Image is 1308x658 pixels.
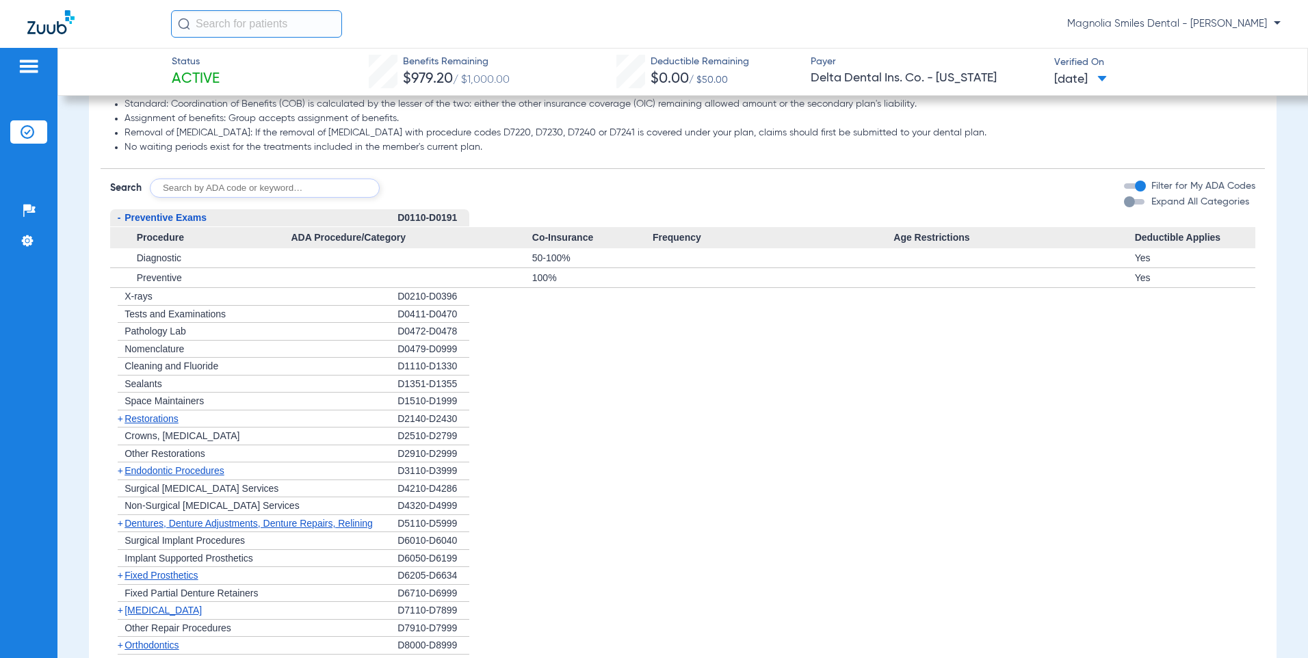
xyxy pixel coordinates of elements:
span: Tests and Examinations [125,308,226,319]
div: D2910-D2999 [397,445,469,463]
span: Magnolia Smiles Dental - [PERSON_NAME] [1067,17,1281,31]
img: Search Icon [178,18,190,30]
div: D4320-D4999 [397,497,469,515]
li: Standard: Coordination of Benefits (COB) is calculated by the lesser of the two: either the other... [125,98,1255,111]
span: Diagnostic [137,252,181,263]
div: D1110-D1330 [397,358,469,376]
div: D6010-D6040 [397,532,469,550]
span: / $50.00 [689,75,728,85]
span: Deductible Applies [1135,227,1255,249]
span: Non-Surgical [MEDICAL_DATA] Services [125,500,299,511]
span: Fixed Prosthetics [125,570,198,581]
span: + [118,413,123,424]
span: + [118,465,123,476]
span: Expand All Categories [1151,197,1249,207]
span: + [118,640,123,650]
span: Surgical [MEDICAL_DATA] Services [125,483,278,494]
div: D3110-D3999 [397,462,469,480]
span: Verified On [1054,55,1286,70]
div: D5110-D5999 [397,515,469,533]
span: Status [172,55,220,69]
span: Procedure [110,227,291,249]
span: Implant Supported Prosthetics [125,553,253,564]
span: [DATE] [1054,71,1107,88]
span: Co-Insurance [532,227,653,249]
span: Sealants [125,378,161,389]
span: Payer [811,55,1043,69]
div: D7910-D7999 [397,620,469,637]
span: $0.00 [651,72,689,86]
span: Crowns, [MEDICAL_DATA] [125,430,239,441]
span: Preventive [137,272,182,283]
span: Delta Dental Ins. Co. - [US_STATE] [811,70,1043,87]
iframe: Chat Widget [1240,592,1308,658]
span: + [118,518,123,529]
div: D1510-D1999 [397,393,469,410]
span: Endodontic Procedures [125,465,224,476]
li: Removal of [MEDICAL_DATA]: If the removal of [MEDICAL_DATA] with procedure codes D7220, D7230, D7... [125,127,1255,140]
span: Other Repair Procedures [125,622,231,633]
div: D0210-D0396 [397,288,469,306]
span: Preventive Exams [125,212,207,223]
span: $979.20 [403,72,453,86]
span: Frequency [653,227,893,249]
span: Search [110,181,142,195]
div: D7110-D7899 [397,602,469,620]
div: D0110-D0191 [397,209,469,227]
div: D0411-D0470 [397,306,469,324]
span: Deductible Remaining [651,55,749,69]
span: Other Restorations [125,448,205,459]
div: D6205-D6634 [397,567,469,585]
div: D8000-D8999 [397,637,469,655]
span: + [118,605,123,616]
span: X-rays [125,291,152,302]
span: Benefits Remaining [403,55,510,69]
div: D2140-D2430 [397,410,469,428]
div: D6050-D6199 [397,550,469,568]
span: Pathology Lab [125,326,186,337]
div: D4210-D4286 [397,480,469,498]
span: Active [172,70,220,89]
div: D0479-D0999 [397,341,469,358]
span: Surgical Implant Procedures [125,535,245,546]
span: Cleaning and Fluoride [125,360,218,371]
img: hamburger-icon [18,58,40,75]
li: Assignment of benefits: Group accepts assignment of benefits. [125,113,1255,125]
span: Age Restrictions [893,227,1134,249]
img: Zuub Logo [27,10,75,34]
label: Filter for My ADA Codes [1149,179,1255,194]
span: ADA Procedure/Category [291,227,532,249]
input: Search for patients [171,10,342,38]
div: D2510-D2799 [397,427,469,445]
span: - [118,212,121,223]
div: Yes [1135,268,1255,287]
span: Orthodontics [125,640,179,650]
span: Space Maintainers [125,395,204,406]
div: Yes [1135,248,1255,267]
span: Restorations [125,413,179,424]
li: No waiting periods exist for the treatments included in the member's current plan. [125,142,1255,154]
div: 100% [532,268,653,287]
span: Dentures, Denture Adjustments, Denture Repairs, Relining [125,518,373,529]
span: / $1,000.00 [453,75,510,85]
div: D1351-D1355 [397,376,469,393]
span: [MEDICAL_DATA] [125,605,202,616]
span: + [118,570,123,581]
div: D6710-D6999 [397,585,469,603]
div: D0472-D0478 [397,323,469,341]
input: Search by ADA code or keyword… [150,179,380,198]
span: Fixed Partial Denture Retainers [125,588,258,598]
span: Nomenclature [125,343,184,354]
div: 50-100% [532,248,653,267]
